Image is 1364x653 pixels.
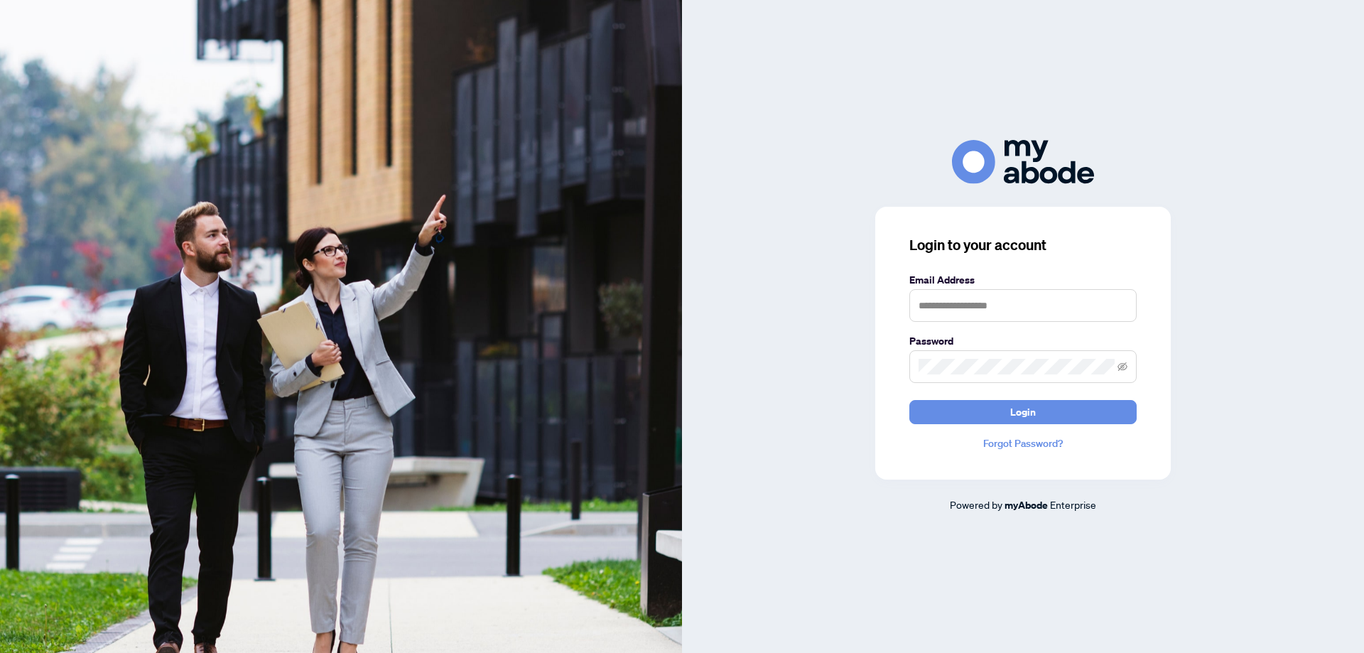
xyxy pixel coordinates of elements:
[1005,497,1048,513] a: myAbode
[909,235,1137,255] h3: Login to your account
[1117,362,1127,372] span: eye-invisible
[1050,498,1096,511] span: Enterprise
[950,498,1002,511] span: Powered by
[952,140,1094,183] img: ma-logo
[909,436,1137,451] a: Forgot Password?
[909,400,1137,424] button: Login
[909,333,1137,349] label: Password
[1010,401,1036,423] span: Login
[909,272,1137,288] label: Email Address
